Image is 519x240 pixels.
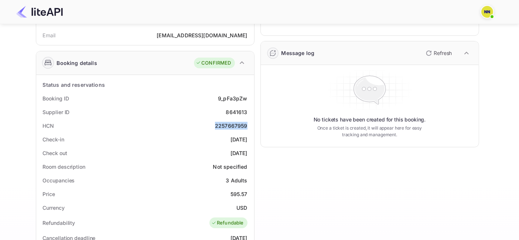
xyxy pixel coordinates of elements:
[43,136,64,143] div: Check-in
[421,47,455,59] button: Refresh
[231,190,247,198] div: 595.57
[43,176,75,184] div: Occupancies
[231,136,247,143] div: [DATE]
[481,6,493,18] img: N/A N/A
[43,163,85,171] div: Room description
[157,31,247,39] div: [EMAIL_ADDRESS][DOMAIN_NAME]
[218,95,247,102] div: 9_pFa3pZw
[43,108,70,116] div: Supplier ID
[57,59,97,67] div: Booking details
[226,108,247,116] div: 8641613
[236,204,247,212] div: USD
[281,49,315,57] div: Message log
[43,122,54,130] div: HCN
[16,6,63,18] img: LiteAPI Logo
[43,190,55,198] div: Price
[43,81,105,89] div: Status and reservations
[434,49,452,57] p: Refresh
[231,149,247,157] div: [DATE]
[211,219,244,227] div: Refundable
[213,163,247,171] div: Not specified
[43,95,69,102] div: Booking ID
[43,219,75,227] div: Refundability
[311,125,428,138] p: Once a ticket is created, it will appear here for easy tracking and management.
[43,31,56,39] div: Email
[43,204,65,212] div: Currency
[314,116,426,123] p: No tickets have been created for this booking.
[226,176,247,184] div: 3 Adults
[196,59,231,67] div: CONFIRMED
[43,149,67,157] div: Check out
[215,122,247,130] div: 2257667959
